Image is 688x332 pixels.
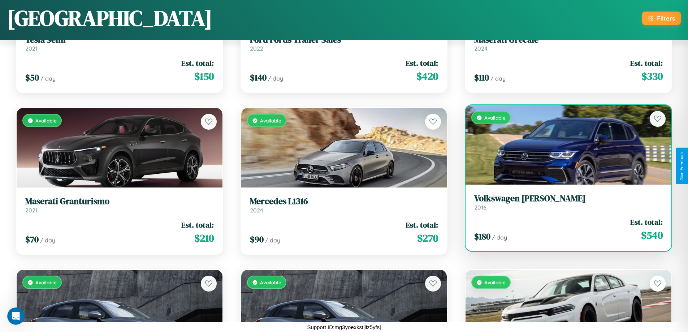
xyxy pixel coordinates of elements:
[40,237,55,244] span: / day
[630,58,663,68] span: Est. total:
[181,58,214,68] span: Est. total:
[490,75,506,82] span: / day
[492,234,507,241] span: / day
[181,220,214,230] span: Est. total:
[416,69,438,83] span: $ 420
[484,279,506,285] span: Available
[642,12,681,25] button: Filters
[268,75,283,82] span: / day
[194,69,214,83] span: $ 150
[630,217,663,227] span: Est. total:
[260,117,281,124] span: Available
[474,45,488,52] span: 2024
[40,75,56,82] span: / day
[260,279,281,285] span: Available
[25,72,39,83] span: $ 50
[25,45,38,52] span: 2021
[657,14,675,22] div: Filters
[417,231,438,245] span: $ 270
[250,207,263,214] span: 2024
[250,196,438,207] h3: Mercedes L1316
[194,231,214,245] span: $ 210
[25,233,39,245] span: $ 70
[474,204,486,211] span: 2016
[406,220,438,230] span: Est. total:
[474,72,489,83] span: $ 110
[250,196,438,214] a: Mercedes L13162024
[474,193,663,204] h3: Volkswagen [PERSON_NAME]
[474,230,490,242] span: $ 180
[679,151,684,181] div: Give Feedback
[474,35,663,52] a: Maserati Grecale2024
[25,207,38,214] span: 2021
[265,237,280,244] span: / day
[641,69,663,83] span: $ 330
[484,115,506,121] span: Available
[641,228,663,242] span: $ 540
[7,3,212,33] h1: [GEOGRAPHIC_DATA]
[7,307,25,325] iframe: Intercom live chat
[474,193,663,211] a: Volkswagen [PERSON_NAME]2016
[250,45,263,52] span: 2022
[25,196,214,207] h3: Maserati Granturismo
[35,117,57,124] span: Available
[25,196,214,214] a: Maserati Granturismo2021
[250,233,264,245] span: $ 90
[307,322,381,332] p: Support ID: mg3yoexkstjliz5yfsj
[250,35,438,52] a: Ford Fords Trailer Sales2022
[406,58,438,68] span: Est. total:
[35,279,57,285] span: Available
[25,35,214,52] a: Tesla Semi2021
[250,72,267,83] span: $ 140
